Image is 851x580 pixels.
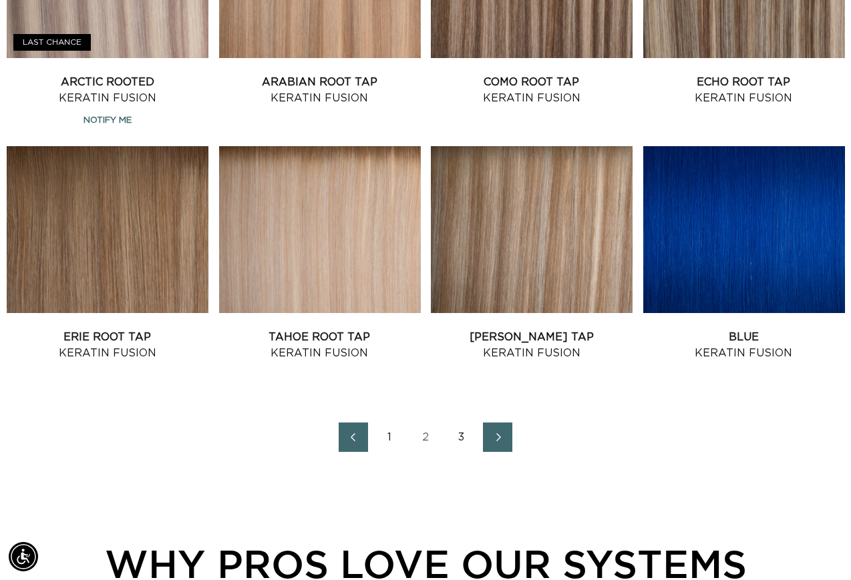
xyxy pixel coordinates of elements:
a: Next page [483,422,512,452]
a: Page 2 [411,422,440,452]
a: Page 3 [447,422,476,452]
div: Accessibility Menu [9,542,38,571]
a: Erie Root Tap Keratin Fusion [7,329,208,361]
a: [PERSON_NAME] Tap Keratin Fusion [431,329,633,361]
a: Arabian Root Tap Keratin Fusion [219,74,421,106]
iframe: Chat Widget [784,516,851,580]
a: Blue Keratin Fusion [643,329,845,361]
a: Page 1 [375,422,404,452]
nav: Pagination [7,422,844,452]
a: Como Root Tap Keratin Fusion [431,74,633,106]
a: Echo Root Tap Keratin Fusion [643,74,845,106]
a: Previous page [339,422,368,452]
a: Arctic Rooted Keratin Fusion [7,74,208,106]
a: Tahoe Root Tap Keratin Fusion [219,329,421,361]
